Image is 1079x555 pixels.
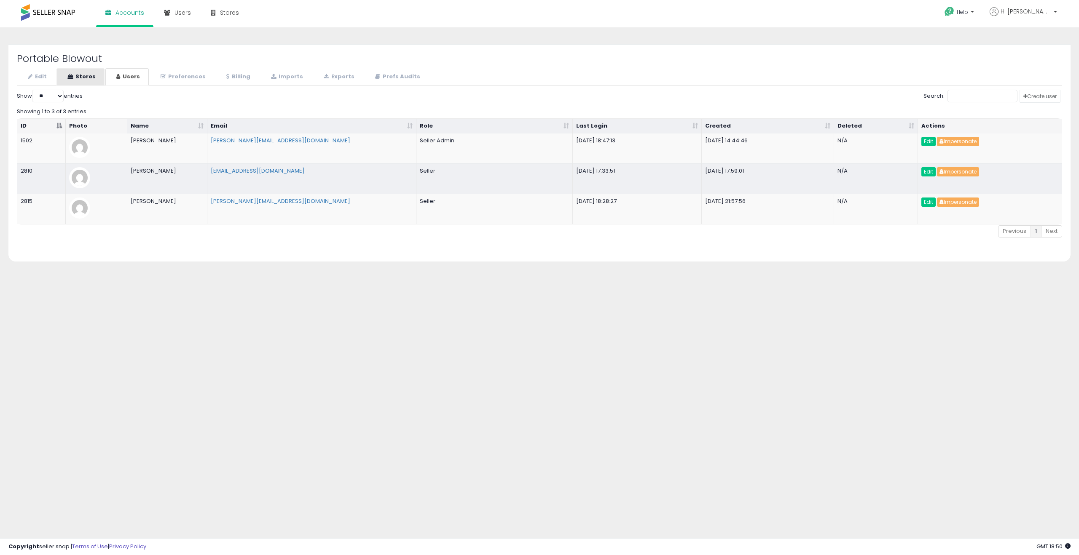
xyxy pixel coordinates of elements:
td: [DATE] 18:47:13 [573,133,702,163]
td: 2815 [17,194,66,224]
label: Show entries [17,90,83,102]
a: Impersonate [937,198,979,206]
td: [PERSON_NAME] [127,163,207,194]
th: Email: activate to sort column ascending [207,119,416,134]
span: Help [957,8,968,16]
a: Impersonate [937,168,979,176]
a: Edit [17,68,56,85]
th: Name: activate to sort column ascending [127,119,207,134]
a: Exports [313,68,363,85]
th: Deleted: activate to sort column ascending [834,119,918,134]
i: Get Help [944,6,955,17]
button: Impersonate [937,137,979,146]
a: Prefs Audits [364,68,429,85]
span: Users [174,8,191,17]
td: [DATE] 14:44:46 [702,133,834,163]
th: ID: activate to sort column descending [17,119,66,134]
a: Edit [921,197,936,207]
td: N/A [834,194,918,224]
td: [DATE] 18:28:27 [573,194,702,224]
a: Preferences [150,68,215,85]
span: Hi [PERSON_NAME] [1001,7,1051,16]
h2: Portable Blowout [17,53,1062,64]
a: Hi [PERSON_NAME] [990,7,1057,26]
a: Create user [1020,90,1060,103]
td: Seller [416,163,573,194]
td: N/A [834,133,918,163]
td: Seller [416,194,573,224]
td: [PERSON_NAME] [127,133,207,163]
img: profile [69,167,90,188]
a: Edit [921,167,936,176]
td: [DATE] 17:59:01 [702,163,834,194]
a: Edit [921,137,936,146]
td: [DATE] 17:33:51 [573,163,702,194]
th: Role: activate to sort column ascending [416,119,573,134]
select: Showentries [32,90,64,102]
span: Create user [1023,93,1057,100]
a: [PERSON_NAME][EMAIL_ADDRESS][DOMAIN_NAME] [211,197,350,205]
button: Impersonate [937,197,979,207]
a: Previous [998,225,1031,237]
img: profile [69,137,90,158]
a: [EMAIL_ADDRESS][DOMAIN_NAME] [211,167,305,175]
a: Impersonate [937,137,979,145]
span: Accounts [115,8,144,17]
a: Stores [56,68,105,85]
td: 1502 [17,133,66,163]
th: Actions [918,119,1062,134]
a: [PERSON_NAME][EMAIL_ADDRESS][DOMAIN_NAME] [211,136,350,144]
label: Search: [923,90,1017,102]
td: [DATE] 21:57:56 [702,194,834,224]
th: Photo [66,119,128,134]
a: 1 [1031,225,1041,237]
img: profile [69,197,90,219]
a: Imports [260,68,312,85]
button: Impersonate [937,167,979,176]
th: Created: activate to sort column ascending [702,119,834,134]
td: N/A [834,163,918,194]
input: Search: [947,90,1017,102]
span: Stores [220,8,239,17]
td: [PERSON_NAME] [127,194,207,224]
a: Users [105,68,149,85]
div: Showing 1 to 3 of 3 entries [17,104,1062,116]
th: Last Login: activate to sort column ascending [573,119,702,134]
a: Next [1041,225,1062,237]
td: Seller Admin [416,133,573,163]
a: Billing [215,68,259,85]
td: 2810 [17,163,66,194]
